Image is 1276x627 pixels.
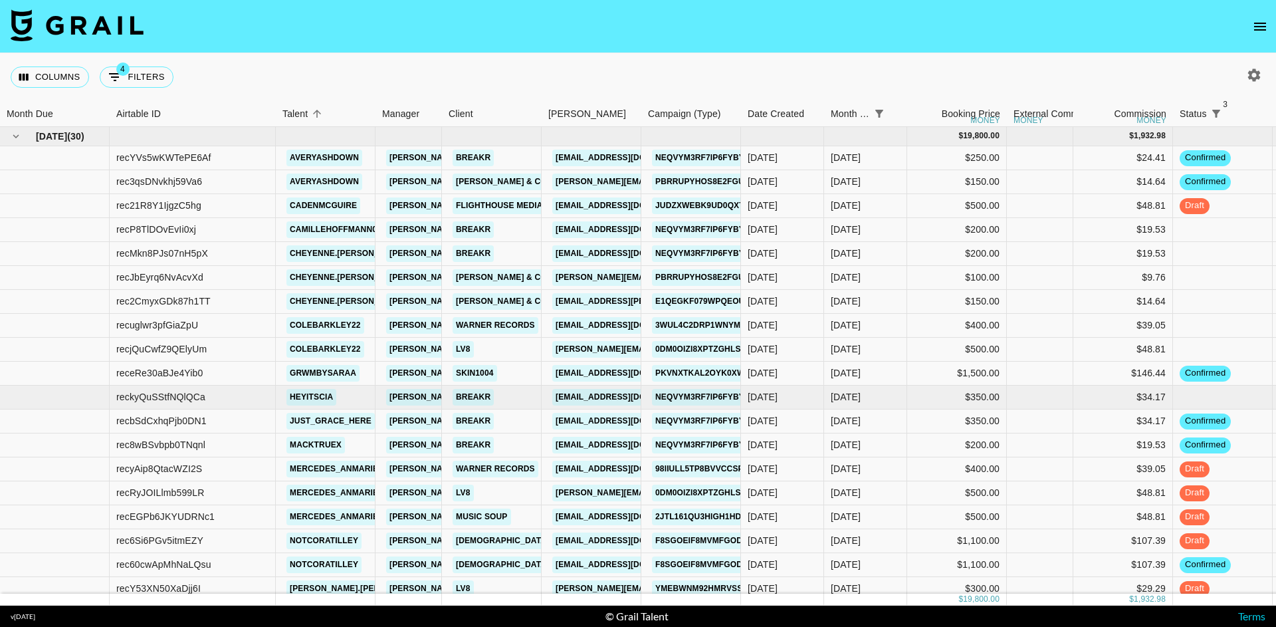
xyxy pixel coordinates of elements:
div: $350.00 [907,410,1007,434]
span: [DATE] [36,130,67,143]
div: $200.00 [907,218,1007,242]
div: money [1013,116,1043,124]
a: Warner Records [453,461,538,477]
div: rec3qsDNvkhj59Va6 [116,175,202,188]
div: 7/31/2025 [748,534,778,547]
a: [PERSON_NAME][EMAIL_ADDRESS][PERSON_NAME][DOMAIN_NAME] [552,269,837,286]
div: Aug '25 [831,151,861,164]
a: F8sgoEIf8mVMfGODIh6C [652,533,764,549]
a: nEqvYm3RF7ip6FybY9vm [652,389,764,406]
a: 3wUL4c2DRp1WnYMQxb9I [652,317,768,334]
a: LV8 [453,580,474,597]
div: Talent [282,101,308,127]
div: recMkn8PJs07nH5pX [116,247,208,260]
div: recbSdCxhqPjb0DN1 [116,414,207,428]
div: Campaign (Type) [641,101,741,127]
a: Breakr [453,437,494,453]
div: 8/19/2025 [748,271,778,284]
div: 8/19/2025 [748,390,778,404]
button: hide children [7,127,25,146]
a: [PERSON_NAME][EMAIL_ADDRESS][PERSON_NAME][DOMAIN_NAME] [552,174,837,190]
a: 2JtL161QU3HIGH1hdV8x [652,509,760,525]
span: draft [1180,463,1210,475]
a: averyashdown [286,150,362,166]
a: [EMAIL_ADDRESS][DOMAIN_NAME] [552,437,701,453]
a: Breakr [453,150,494,166]
a: [PERSON_NAME][EMAIL_ADDRESS][DOMAIN_NAME] [552,341,769,358]
div: $ [958,594,963,605]
div: money [1136,116,1166,124]
a: [PERSON_NAME][EMAIL_ADDRESS][DOMAIN_NAME] [386,150,603,166]
div: $400.00 [907,314,1007,338]
div: Talent [276,101,375,127]
a: colebarkley22 [286,341,364,358]
div: Month Due [7,101,53,127]
div: $48.81 [1073,338,1173,362]
img: Grail Talent [11,9,144,41]
div: $1,100.00 [907,553,1007,577]
button: Sort [1225,104,1244,123]
div: 8/19/2025 [748,247,778,260]
span: draft [1180,511,1210,523]
div: Client [442,101,542,127]
div: Aug '25 [831,295,861,308]
a: LV8 [453,341,474,358]
a: [EMAIL_ADDRESS][DOMAIN_NAME] [552,413,701,430]
a: camillehoffmann05 [286,221,385,238]
div: $146.44 [1073,362,1173,386]
a: [EMAIL_ADDRESS][PERSON_NAME][DOMAIN_NAME] [552,293,769,310]
div: $29.29 [1073,577,1173,601]
div: $200.00 [907,434,1007,457]
a: Terms [1238,610,1265,622]
div: recuglwr3pfGiaZpU [116,318,198,332]
div: rec21R8Y1IjgzC5hg [116,199,201,212]
div: $39.05 [1073,314,1173,338]
div: Aug '25 [831,390,861,404]
div: External Commission [1013,101,1103,127]
a: [PERSON_NAME][EMAIL_ADDRESS][DOMAIN_NAME] [386,197,603,214]
a: [PERSON_NAME] & Co LLC [453,174,568,190]
div: rec2CmyxGDk87h1TT [116,295,211,308]
span: confirmed [1180,176,1231,188]
div: $400.00 [907,457,1007,481]
div: 8/19/2025 [748,318,778,332]
a: [EMAIL_ADDRESS][DOMAIN_NAME] [552,317,701,334]
div: recjQuCwfZ9QElyUm [116,342,207,356]
span: confirmed [1180,152,1231,164]
a: Breakr [453,221,494,238]
button: Sort [889,104,907,123]
a: [DEMOGRAPHIC_DATA] [453,533,552,549]
div: Manager [375,101,442,127]
a: 0Dm0OIZI8XptzgHLSbMF [652,485,762,501]
a: [EMAIL_ADDRESS][DOMAIN_NAME] [552,245,701,262]
div: 8/12/2025 [748,462,778,475]
div: $48.81 [1073,481,1173,505]
div: 1,932.98 [1134,594,1166,605]
div: Aug '25 [831,486,861,499]
div: $500.00 [907,505,1007,529]
div: $350.00 [907,386,1007,410]
button: open drawer [1247,13,1273,40]
a: [EMAIL_ADDRESS][DOMAIN_NAME] [552,150,701,166]
div: $19.53 [1073,218,1173,242]
div: Client [449,101,473,127]
div: 8/19/2025 [748,175,778,188]
div: Status [1180,101,1207,127]
a: nEqvYm3RF7ip6FybY9vm [652,437,764,453]
div: 3 active filters [1207,104,1225,123]
div: 8/19/2025 [748,414,778,428]
a: [PERSON_NAME][EMAIL_ADDRESS][DOMAIN_NAME] [386,389,603,406]
div: 8/20/2025 [748,486,778,499]
div: Aug '25 [831,510,861,523]
div: $24.41 [1073,146,1173,170]
div: Aug '25 [831,271,861,284]
a: [PERSON_NAME][EMAIL_ADDRESS][DOMAIN_NAME] [386,317,603,334]
a: [EMAIL_ADDRESS][DOMAIN_NAME] [552,365,701,382]
div: $500.00 [907,194,1007,218]
a: [PERSON_NAME][EMAIL_ADDRESS][DOMAIN_NAME] [386,557,603,573]
div: Airtable ID [110,101,276,127]
a: [PERSON_NAME][EMAIL_ADDRESS][DOMAIN_NAME] [386,174,603,190]
span: confirmed [1180,439,1231,451]
div: Month Due [831,101,870,127]
div: Aug '25 [831,199,861,212]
